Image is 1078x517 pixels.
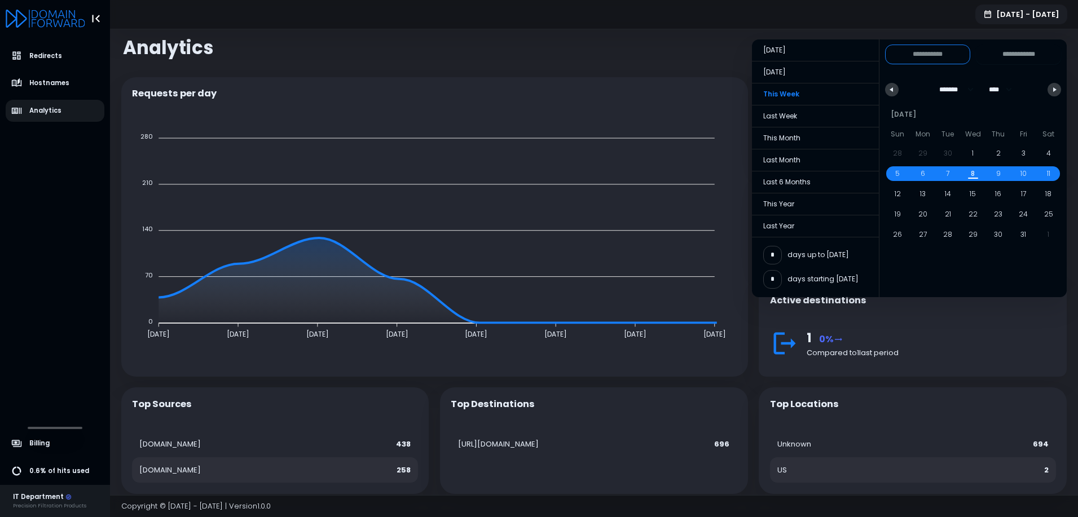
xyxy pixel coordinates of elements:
span: 10 [1020,164,1027,184]
span: Wed [961,125,986,143]
button: This Week [752,83,879,105]
span: Sun [885,125,910,143]
span: days starting [DATE] [787,274,859,284]
span: Copyright © [DATE] - [DATE] | Version 1.0.0 [121,501,271,511]
button: 15 [961,184,986,204]
button: 28 [935,224,961,245]
h5: Top Sources [132,399,192,410]
td: [URL][DOMAIN_NAME] [451,431,668,457]
span: 16 [995,184,1001,204]
span: 26 [893,224,902,245]
tspan: [DATE] [703,329,726,339]
button: 8 [961,164,986,184]
span: Sat [1036,125,1061,143]
span: 11 [1047,164,1050,184]
span: 7 [946,164,949,184]
button: 13 [910,184,936,204]
tspan: [DATE] [227,329,249,339]
span: Analytics [123,37,213,59]
button: 17 [1011,184,1036,204]
tspan: 280 [140,132,153,141]
span: 13 [920,184,926,204]
td: [DOMAIN_NAME] [132,431,338,457]
strong: 696 [714,439,729,449]
a: Hostnames [6,72,105,94]
td: US [770,457,945,483]
button: 19 [885,204,910,224]
div: Domain: [DOMAIN_NAME] [29,29,124,38]
span: Redirects [29,51,62,61]
tspan: 140 [142,224,153,233]
span: 21 [945,204,951,224]
tspan: [DATE] [624,329,646,339]
span: 23 [994,204,1002,224]
strong: 438 [396,439,411,449]
div: Keywords by Traffic [125,67,190,74]
span: 22 [969,204,978,224]
button: 10 [1011,164,1036,184]
button: Last Month [752,149,879,171]
td: Unknown [770,431,945,457]
img: tab_keywords_by_traffic_grey.svg [112,65,121,74]
a: Redirects [6,45,105,67]
a: Logo [6,10,85,25]
button: 16 [985,184,1011,204]
tspan: [DATE] [147,329,170,339]
button: Last 6 Months [752,171,879,193]
div: Precision Filtration Products [13,502,86,510]
tspan: [DATE] [306,329,329,339]
h4: Active destinations [770,295,866,306]
span: 12 [895,184,901,204]
span: 29 [969,224,978,245]
span: 3 [1022,143,1026,164]
tspan: 70 [145,271,153,280]
span: Thu [985,125,1011,143]
a: 0.6% of hits used [6,460,105,482]
span: 4 [1046,143,1051,164]
button: [DATE] [752,39,879,61]
div: Domain Overview [43,67,101,74]
button: 24 [1011,204,1036,224]
button: 2 [985,143,1011,164]
span: Hostnames [29,78,69,88]
button: 25 [1036,204,1061,224]
a: Analytics [6,100,105,122]
button: [DATE] [752,61,879,83]
button: 14 [935,184,961,204]
button: This Year [752,193,879,215]
span: Fri [1011,125,1036,143]
button: 6 [910,164,936,184]
div: v 4.0.25 [32,18,55,27]
button: 30 [985,224,1011,245]
button: 22 [961,204,986,224]
img: tab_domain_overview_orange.svg [30,65,39,74]
button: 7 [935,164,961,184]
div: [DATE] [885,104,1061,125]
tspan: [DATE] [386,329,408,339]
div: Compared to 1 last period [807,347,1056,359]
span: Tue [935,125,961,143]
span: Last Year [752,215,879,237]
td: [DOMAIN_NAME] [132,457,338,483]
button: Last Week [752,105,879,127]
span: 17 [1021,184,1026,204]
button: 27 [910,224,936,245]
img: logo_orange.svg [18,18,27,27]
button: 23 [985,204,1011,224]
span: Billing [29,439,50,448]
span: 24 [1019,204,1028,224]
button: 1 [961,143,986,164]
div: IT Department [13,492,86,502]
span: Mon [910,125,936,143]
span: 6 [921,164,925,184]
button: 21 [935,204,961,224]
button: 4 [1036,143,1061,164]
span: 2 [996,143,1001,164]
span: 20 [918,204,927,224]
button: Last Year [752,215,879,237]
button: [DATE] - [DATE] [975,5,1067,24]
h5: Top Locations [770,399,839,410]
span: 30 [994,224,1002,245]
